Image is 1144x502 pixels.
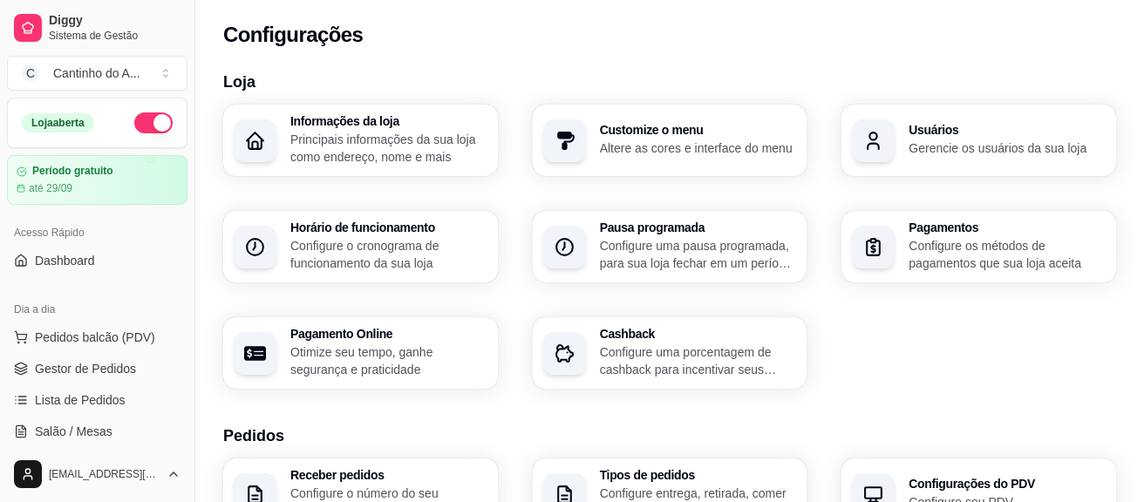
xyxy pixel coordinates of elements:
h3: Loja [223,70,1116,94]
button: Pagamento OnlineOtimize seu tempo, ganhe segurança e praticidade [223,317,498,389]
button: [EMAIL_ADDRESS][DOMAIN_NAME] [7,453,187,495]
div: Loja aberta [22,113,94,132]
button: UsuáriosGerencie os usuários da sua loja [841,105,1116,176]
span: Lista de Pedidos [35,391,126,409]
a: Gestor de Pedidos [7,355,187,383]
button: CashbackConfigure uma porcentagem de cashback para incentivar seus clientes a comprarem em sua loja [533,317,807,389]
button: Alterar Status [134,112,173,133]
div: Dia a dia [7,295,187,323]
div: Acesso Rápido [7,219,187,247]
span: Sistema de Gestão [49,29,180,43]
h2: Configurações [223,21,363,49]
p: Gerencie os usuários da sua loja [909,139,1106,157]
div: Cantinho do A ... [53,64,140,82]
article: até 29/09 [29,181,72,195]
p: Principais informações da sua loja como endereço, nome e mais [290,131,487,166]
a: Lista de Pedidos [7,386,187,414]
button: Pausa programadaConfigure uma pausa programada, para sua loja fechar em um período específico [533,211,807,282]
h3: Usuários [909,124,1106,136]
p: Configure os métodos de pagamentos que sua loja aceita [909,237,1106,272]
h3: Customize o menu [600,124,797,136]
h3: Tipos de pedidos [600,469,797,481]
article: Período gratuito [32,165,113,178]
span: Dashboard [35,252,95,269]
h3: Pagamentos [909,221,1106,234]
h3: Cashback [600,328,797,340]
p: Configure uma pausa programada, para sua loja fechar em um período específico [600,237,797,272]
span: Gestor de Pedidos [35,360,136,377]
button: PagamentosConfigure os métodos de pagamentos que sua loja aceita [841,211,1116,282]
h3: Pagamento Online [290,328,487,340]
a: Salão / Mesas [7,417,187,445]
button: Customize o menuAltere as cores e interface do menu [533,105,807,176]
span: Pedidos balcão (PDV) [35,329,155,346]
h3: Pausa programada [600,221,797,234]
span: [EMAIL_ADDRESS][DOMAIN_NAME] [49,467,160,481]
button: Pedidos balcão (PDV) [7,323,187,351]
a: DiggySistema de Gestão [7,7,187,49]
h3: Informações da loja [290,115,487,127]
button: Informações da lojaPrincipais informações da sua loja como endereço, nome e mais [223,105,498,176]
p: Otimize seu tempo, ganhe segurança e praticidade [290,343,487,378]
h3: Configurações do PDV [909,478,1106,490]
a: Período gratuitoaté 29/09 [7,155,187,205]
p: Configure uma porcentagem de cashback para incentivar seus clientes a comprarem em sua loja [600,343,797,378]
span: Salão / Mesas [35,423,112,440]
h3: Pedidos [223,424,1116,448]
button: Select a team [7,56,187,91]
p: Configure o cronograma de funcionamento da sua loja [290,237,487,272]
span: Diggy [49,13,180,29]
h3: Horário de funcionamento [290,221,487,234]
a: Dashboard [7,247,187,275]
p: Altere as cores e interface do menu [600,139,797,157]
h3: Receber pedidos [290,469,487,481]
button: Horário de funcionamentoConfigure o cronograma de funcionamento da sua loja [223,211,498,282]
span: C [22,64,39,82]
